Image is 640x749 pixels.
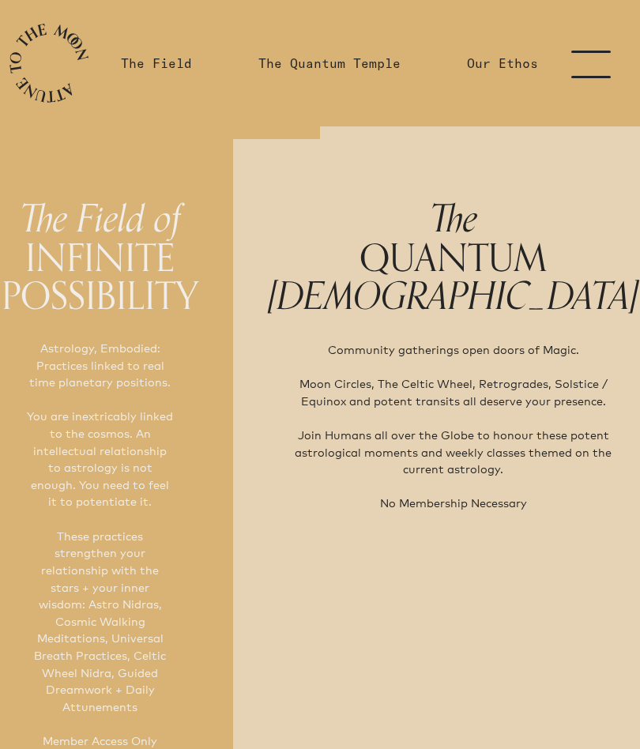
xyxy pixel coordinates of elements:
h1: QUANTUM [268,199,638,316]
span: The Field of [20,188,181,250]
a: Our Ethos [467,54,538,73]
p: Community gatherings open doors of Magic. Moon Circles, The Celtic Wheel, Retrogrades, Solstice /... [293,341,613,512]
a: The Quantum Temple [258,54,401,73]
a: The Field [121,54,192,73]
h1: INFINITE POSSIBILITY [2,199,198,314]
span: [DEMOGRAPHIC_DATA] [268,265,638,328]
span: The [430,188,477,250]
